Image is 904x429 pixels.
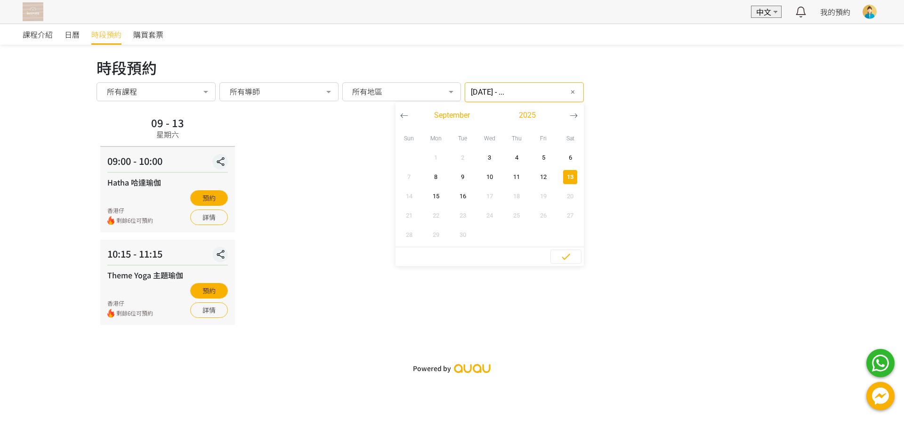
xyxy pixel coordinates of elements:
[449,225,476,244] button: 30
[560,172,581,182] span: 13
[116,216,153,225] span: 剩餘6位可預約
[107,216,114,225] img: fire.png
[398,192,420,201] span: 14
[560,192,581,201] span: 20
[91,24,121,45] a: 時段預約
[503,129,530,148] div: Thu
[190,210,228,225] a: 詳情
[190,302,228,318] a: 詳情
[398,230,420,240] span: 28
[490,108,565,122] button: 2025
[395,225,422,244] button: 28
[23,24,53,45] a: 課程介紹
[503,186,530,206] button: 18
[476,167,503,186] button: 10
[425,153,446,162] span: 1
[506,172,527,182] span: 11
[107,247,228,266] div: 10:15 - 11:15
[190,190,228,206] button: 預約
[107,87,137,96] span: 所有課程
[23,29,53,40] span: 課程介紹
[425,172,446,182] span: 8
[557,186,584,206] button: 20
[398,211,420,220] span: 21
[230,87,260,96] span: 所有導師
[530,129,557,148] div: Fri
[479,153,500,162] span: 3
[395,206,422,225] button: 21
[452,211,473,220] span: 23
[65,29,80,40] span: 日曆
[395,167,422,186] button: 7
[425,230,446,240] span: 29
[97,56,807,79] div: 時段預約
[820,6,850,17] a: 我的預約
[422,225,449,244] button: 29
[533,153,554,162] span: 5
[23,2,43,21] img: T57dtJh47iSJKDtQ57dN6xVUMYY2M0XQuGF02OI4.png
[503,148,530,167] button: 4
[190,283,228,299] button: 預約
[398,172,420,182] span: 7
[133,24,163,45] a: 購買套票
[422,206,449,225] button: 22
[530,206,557,225] button: 26
[476,186,503,206] button: 17
[449,129,476,148] div: Tue
[422,129,449,148] div: Mon
[479,172,500,182] span: 10
[414,108,490,122] button: September
[422,148,449,167] button: 1
[107,177,228,188] div: Hatha 哈達瑜伽
[506,153,527,162] span: 4
[65,24,80,45] a: 日曆
[107,299,153,308] div: 香港仔
[530,167,557,186] button: 12
[479,211,500,220] span: 24
[449,167,476,186] button: 9
[395,129,422,148] div: Sun
[449,206,476,225] button: 23
[530,186,557,206] button: 19
[151,117,184,128] div: 09 - 13
[560,211,581,220] span: 27
[476,148,503,167] button: 3
[452,192,473,201] span: 16
[506,211,527,220] span: 25
[133,29,163,40] span: 購買套票
[107,154,228,173] div: 09:00 - 10:00
[506,192,527,201] span: 18
[422,167,449,186] button: 8
[449,186,476,206] button: 16
[476,206,503,225] button: 24
[560,153,581,162] span: 6
[530,148,557,167] button: 5
[91,29,121,40] span: 時段預約
[395,186,422,206] button: 14
[476,129,503,148] div: Wed
[107,269,228,281] div: Theme Yoga 主題瑜伽
[503,167,530,186] button: 11
[107,309,114,318] img: fire.png
[557,206,584,225] button: 27
[425,211,446,220] span: 22
[425,192,446,201] span: 15
[452,230,473,240] span: 30
[557,167,584,186] button: 13
[452,172,473,182] span: 9
[116,309,153,318] span: 剩餘6位可預約
[452,153,473,162] span: 2
[557,129,584,148] div: Sat
[465,82,584,102] input: 篩選日期
[570,88,575,97] span: ✕
[567,87,578,98] button: ✕
[352,87,382,96] span: 所有地區
[479,192,500,201] span: 17
[156,129,179,140] div: 星期六
[533,172,554,182] span: 12
[107,206,153,215] div: 香港仔
[533,211,554,220] span: 26
[422,186,449,206] button: 15
[503,206,530,225] button: 25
